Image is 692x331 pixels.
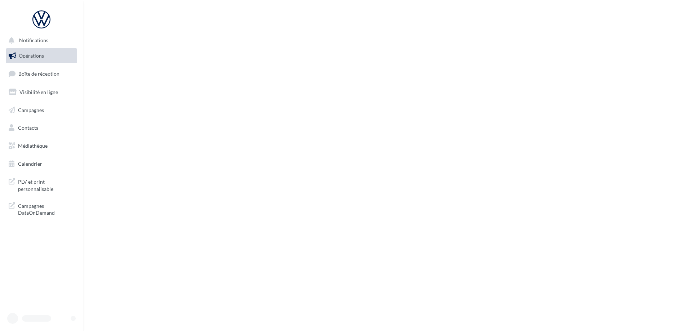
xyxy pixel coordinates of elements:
a: Contacts [4,120,79,135]
span: Campagnes [18,107,44,113]
span: PLV et print personnalisable [18,177,74,192]
span: Calendrier [18,161,42,167]
span: Notifications [19,37,48,44]
span: Visibilité en ligne [19,89,58,95]
a: Campagnes DataOnDemand [4,198,79,219]
a: Calendrier [4,156,79,171]
a: Médiathèque [4,138,79,153]
span: Boîte de réception [18,71,59,77]
span: Campagnes DataOnDemand [18,201,74,216]
span: Médiathèque [18,143,48,149]
a: Boîte de réception [4,66,79,81]
span: Contacts [18,125,38,131]
a: Visibilité en ligne [4,85,79,100]
span: Opérations [19,53,44,59]
a: Opérations [4,48,79,63]
a: PLV et print personnalisable [4,174,79,195]
a: Campagnes [4,103,79,118]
